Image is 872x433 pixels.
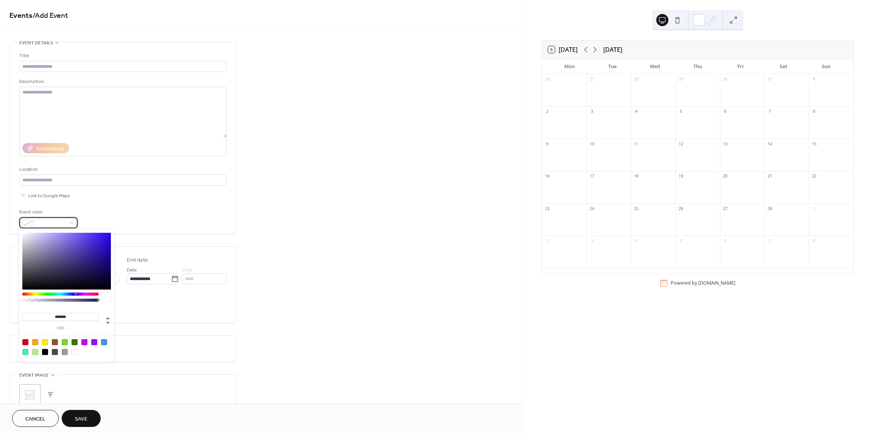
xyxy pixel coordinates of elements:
div: 8 [811,109,817,114]
div: 22 [811,173,817,179]
div: 8 [811,238,817,243]
div: 3 [589,109,595,114]
div: #F8E71C [42,339,48,345]
div: 30 [722,76,728,82]
label: hex [22,326,99,330]
div: Description [19,78,225,86]
span: Save [75,415,87,423]
div: #D0021B [22,339,28,345]
div: Powered by [671,280,735,287]
span: Event details [19,39,53,47]
div: [DATE] [603,45,622,54]
button: Save [62,410,101,427]
div: 1 [811,76,817,82]
div: 20 [722,173,728,179]
div: End date [127,256,148,264]
div: #FFFFFF [72,349,78,355]
div: 26 [544,76,550,82]
div: Wed [634,59,676,74]
div: 12 [678,141,684,146]
div: 6 [722,109,728,114]
div: 27 [722,206,728,211]
div: 5 [678,238,684,243]
div: 10 [589,141,595,146]
div: Fri [719,59,762,74]
div: #7ED321 [62,339,68,345]
span: Date [127,266,137,274]
div: 19 [678,173,684,179]
a: [DOMAIN_NAME] [698,280,735,287]
div: 7 [767,238,772,243]
div: #50E3C2 [22,349,28,355]
div: Mon [548,59,591,74]
button: 6[DATE] [545,44,580,55]
div: #9013FE [91,339,97,345]
div: 21 [767,173,772,179]
div: 24 [589,206,595,211]
div: 4 [633,238,639,243]
span: Event image [19,371,49,379]
div: 29 [678,76,684,82]
div: ; [19,384,40,405]
div: 17 [589,173,595,179]
div: 27 [589,76,595,82]
div: Location [19,165,225,173]
div: Event color [19,208,76,216]
div: 25 [633,206,639,211]
a: Events [9,8,33,23]
div: 1 [811,206,817,211]
span: Link to Google Maps [28,192,70,200]
div: #8B572A [52,339,58,345]
div: 15 [811,141,817,146]
div: 13 [722,141,728,146]
span: Time [182,266,192,274]
div: #4A4A4A [52,349,58,355]
div: 23 [544,206,550,211]
div: #417505 [72,339,78,345]
div: Tue [591,59,634,74]
span: / Add Event [33,8,68,23]
button: Cancel [12,410,59,427]
div: 5 [678,109,684,114]
div: 28 [767,206,772,211]
div: 16 [544,173,550,179]
div: #000000 [42,349,48,355]
div: 4 [633,109,639,114]
div: 14 [767,141,772,146]
div: 11 [633,141,639,146]
div: 31 [767,76,772,82]
div: 7 [767,109,772,114]
div: Title [19,52,225,60]
div: 26 [678,206,684,211]
div: 18 [633,173,639,179]
div: 28 [633,76,639,82]
div: #BD10E0 [81,339,87,345]
span: Cancel [25,415,45,423]
div: 3 [589,238,595,243]
div: 2 [544,238,550,243]
div: Thu [676,59,719,74]
div: 2 [544,109,550,114]
div: #B8E986 [32,349,38,355]
div: Sat [762,59,805,74]
div: 6 [722,238,728,243]
div: #F5A623 [32,339,38,345]
div: #9B9B9B [62,349,68,355]
div: #4A90E2 [101,339,107,345]
div: Sun [805,59,847,74]
div: 9 [544,141,550,146]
